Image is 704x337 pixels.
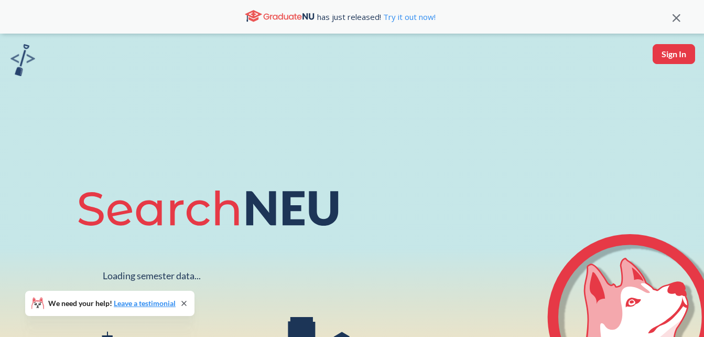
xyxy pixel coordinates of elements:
img: sandbox logo [10,44,35,76]
div: Loading semester data... [103,270,201,282]
a: Try it out now! [381,12,436,22]
span: We need your help! [48,300,176,307]
span: has just released! [317,11,436,23]
button: Sign In [653,44,695,64]
a: sandbox logo [10,44,35,79]
a: Leave a testimonial [114,299,176,308]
